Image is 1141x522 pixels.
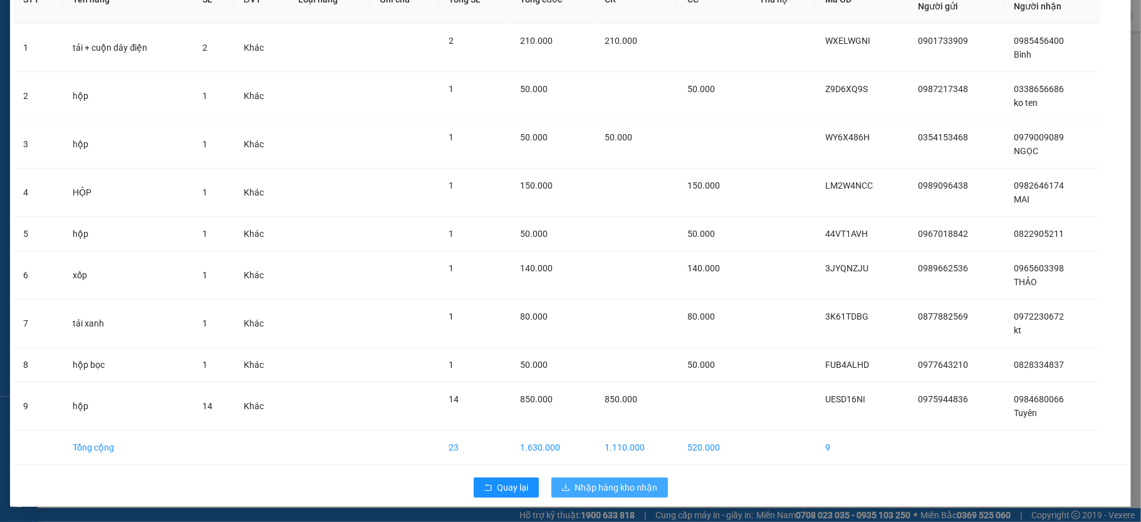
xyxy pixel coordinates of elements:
[1014,1,1062,11] span: Người nhận
[63,24,192,72] td: tải + cuộn dây điện
[918,311,968,321] span: 0877882569
[449,36,454,46] span: 2
[575,481,658,494] span: Nhập hàng kho nhận
[13,169,63,217] td: 4
[474,478,539,498] button: rollbackQuay lại
[520,180,553,191] span: 150.000
[1014,229,1065,239] span: 0822905211
[234,24,289,72] td: Khác
[234,169,289,217] td: Khác
[63,120,192,169] td: hộp
[13,24,63,72] td: 1
[687,360,715,370] span: 50.000
[234,217,289,251] td: Khác
[63,348,192,382] td: hộp bọc
[1014,84,1065,94] span: 0338656686
[449,360,454,370] span: 1
[1014,132,1065,142] span: 0979009089
[510,431,595,465] td: 1.630.000
[825,229,868,239] span: 44VT1AVH
[202,139,207,149] span: 1
[520,360,548,370] span: 50.000
[687,311,715,321] span: 80.000
[520,311,548,321] span: 80.000
[63,431,192,465] td: Tổng cộng
[551,478,668,498] button: downloadNhập hàng kho nhận
[13,348,63,382] td: 8
[815,431,908,465] td: 9
[1014,277,1038,287] span: THẢO
[918,180,968,191] span: 0989096438
[449,84,454,94] span: 1
[595,431,677,465] td: 1.110.000
[1014,311,1065,321] span: 0972230672
[63,300,192,348] td: tải xanh
[13,217,63,251] td: 5
[561,483,570,493] span: download
[918,394,968,404] span: 0975944836
[677,431,749,465] td: 520.000
[484,483,492,493] span: rollback
[234,382,289,431] td: Khác
[63,382,192,431] td: hộp
[825,311,868,321] span: 3K61TDBG
[1014,360,1065,370] span: 0828334837
[918,263,968,273] span: 0989662536
[449,394,459,404] span: 14
[825,84,868,94] span: Z9D6XQ9S
[918,360,968,370] span: 0977643210
[1014,194,1030,204] span: MAI
[234,120,289,169] td: Khác
[605,36,637,46] span: 210.000
[63,72,192,120] td: hộp
[449,180,454,191] span: 1
[825,180,873,191] span: LM2W4NCC
[449,132,454,142] span: 1
[520,84,548,94] span: 50.000
[202,360,207,370] span: 1
[520,229,548,239] span: 50.000
[687,229,715,239] span: 50.000
[918,84,968,94] span: 0987217348
[13,382,63,431] td: 9
[1014,325,1022,335] span: kt
[825,132,870,142] span: WY6X486H
[825,394,865,404] span: UESD16NI
[202,43,207,53] span: 2
[63,169,192,217] td: HỘP
[825,36,870,46] span: WXELWGNI
[202,318,207,328] span: 1
[449,229,454,239] span: 1
[63,217,192,251] td: hộp
[1014,180,1065,191] span: 0982646174
[918,132,968,142] span: 0354153468
[1014,98,1038,108] span: ko ten
[63,251,192,300] td: xốp
[1014,36,1065,46] span: 0985456400
[1014,263,1065,273] span: 0965603398
[1014,394,1065,404] span: 0984680066
[520,394,553,404] span: 850.000
[202,187,207,197] span: 1
[687,84,715,94] span: 50.000
[825,263,868,273] span: 3JYQNZJU
[605,132,632,142] span: 50.000
[202,401,212,411] span: 14
[439,431,510,465] td: 23
[1014,146,1039,156] span: NGỌC
[520,36,553,46] span: 210.000
[1014,50,1032,60] span: Bình
[605,394,637,404] span: 850.000
[234,72,289,120] td: Khác
[449,263,454,273] span: 1
[918,229,968,239] span: 0967018842
[202,270,207,280] span: 1
[202,91,207,101] span: 1
[449,311,454,321] span: 1
[234,251,289,300] td: Khác
[234,300,289,348] td: Khác
[13,72,63,120] td: 2
[918,36,968,46] span: 0901733909
[1014,408,1038,418] span: Tuyên
[498,481,529,494] span: Quay lại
